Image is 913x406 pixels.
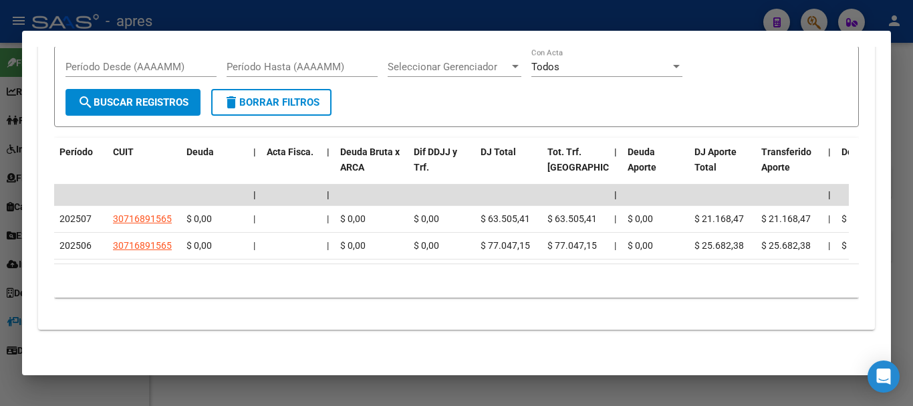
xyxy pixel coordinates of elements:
[841,213,867,224] span: $ 0,00
[868,361,900,393] div: Open Intercom Messenger
[828,240,830,251] span: |
[59,213,92,224] span: 202507
[547,146,638,173] span: Tot. Trf. [GEOGRAPHIC_DATA]
[836,138,903,197] datatable-header-cell: Deuda Contr.
[547,213,597,224] span: $ 63.505,41
[267,146,313,157] span: Acta Fisca.
[547,240,597,251] span: $ 77.047,15
[186,213,212,224] span: $ 0,00
[327,240,329,251] span: |
[186,240,212,251] span: $ 0,00
[828,189,831,200] span: |
[628,213,653,224] span: $ 0,00
[340,240,366,251] span: $ 0,00
[841,146,896,157] span: Deuda Contr.
[181,138,248,197] datatable-header-cell: Deuda
[609,138,622,197] datatable-header-cell: |
[59,146,93,157] span: Período
[694,146,737,173] span: DJ Aporte Total
[340,146,400,173] span: Deuda Bruta x ARCA
[414,240,439,251] span: $ 0,00
[841,240,867,251] span: $ 0,00
[756,138,823,197] datatable-header-cell: Transferido Aporte
[78,96,188,108] span: Buscar Registros
[327,189,330,200] span: |
[54,138,108,197] datatable-header-cell: Período
[614,213,616,224] span: |
[211,89,332,116] button: Borrar Filtros
[327,213,329,224] span: |
[66,89,201,116] button: Buscar Registros
[475,138,542,197] datatable-header-cell: DJ Total
[78,94,94,110] mat-icon: search
[761,240,811,251] span: $ 25.682,38
[481,213,530,224] span: $ 63.505,41
[414,146,457,173] span: Dif DDJJ y Trf.
[253,240,255,251] span: |
[408,138,475,197] datatable-header-cell: Dif DDJJ y Trf.
[481,240,530,251] span: $ 77.047,15
[113,240,172,251] span: 30716891565
[481,146,516,157] span: DJ Total
[828,213,830,224] span: |
[694,213,744,224] span: $ 21.168,47
[823,138,836,197] datatable-header-cell: |
[628,240,653,251] span: $ 0,00
[113,213,172,224] span: 30716891565
[327,146,330,157] span: |
[414,213,439,224] span: $ 0,00
[113,146,134,157] span: CUIT
[261,138,321,197] datatable-header-cell: Acta Fisca.
[761,213,811,224] span: $ 21.168,47
[108,138,181,197] datatable-header-cell: CUIT
[186,146,214,157] span: Deuda
[614,189,617,200] span: |
[253,213,255,224] span: |
[340,213,366,224] span: $ 0,00
[59,240,92,251] span: 202506
[622,138,689,197] datatable-header-cell: Deuda Aporte
[542,138,609,197] datatable-header-cell: Tot. Trf. Bruto
[828,146,831,157] span: |
[628,146,656,173] span: Deuda Aporte
[321,138,335,197] datatable-header-cell: |
[761,146,811,173] span: Transferido Aporte
[531,61,559,73] span: Todos
[223,94,239,110] mat-icon: delete
[253,146,256,157] span: |
[694,240,744,251] span: $ 25.682,38
[388,61,509,73] span: Seleccionar Gerenciador
[335,138,408,197] datatable-header-cell: Deuda Bruta x ARCA
[689,138,756,197] datatable-header-cell: DJ Aporte Total
[223,96,319,108] span: Borrar Filtros
[248,138,261,197] datatable-header-cell: |
[614,240,616,251] span: |
[614,146,617,157] span: |
[253,189,256,200] span: |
